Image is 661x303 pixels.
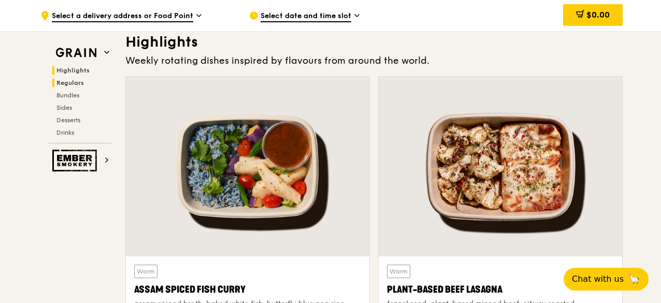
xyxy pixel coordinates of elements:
[134,282,361,297] div: Assam Spiced Fish Curry
[564,268,649,291] button: Chat with us🦙
[572,273,624,285] span: Chat with us
[125,33,623,51] h3: Highlights
[52,11,193,22] span: Select a delivery address or Food Point
[56,129,74,136] span: Drinks
[134,265,157,278] div: Warm
[586,10,610,20] span: $0.00
[261,11,351,22] span: Select date and time slot
[56,79,84,86] span: Regulars
[52,44,100,62] img: Grain web logo
[56,67,90,74] span: Highlights
[56,92,79,99] span: Bundles
[125,53,623,68] div: Weekly rotating dishes inspired by flavours from around the world.
[387,282,614,297] div: Plant-Based Beef Lasagna
[628,273,640,285] span: 🦙
[56,104,72,111] span: Sides
[52,150,100,171] img: Ember Smokery web logo
[387,265,410,278] div: Warm
[56,117,80,124] span: Desserts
